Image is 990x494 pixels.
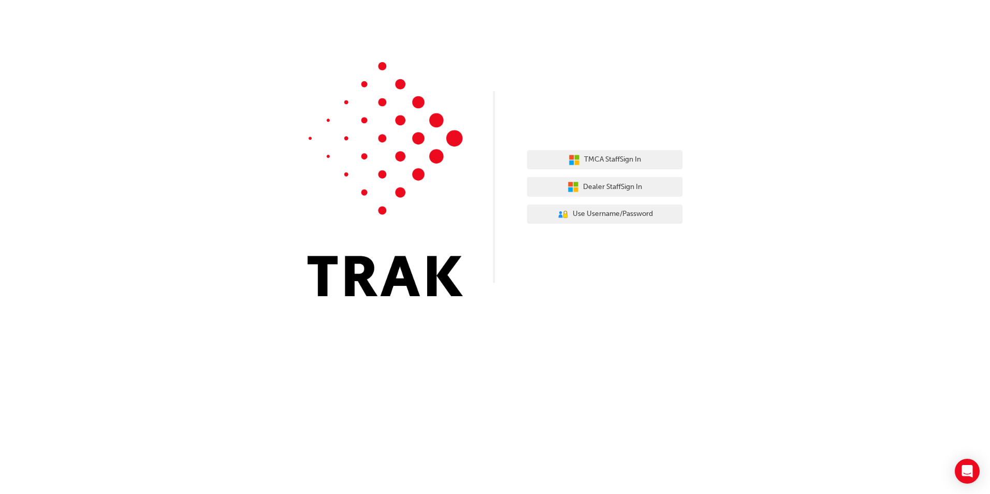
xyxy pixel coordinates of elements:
span: TMCA Staff Sign In [584,154,641,166]
div: Open Intercom Messenger [955,459,980,484]
button: Dealer StaffSign In [527,177,682,197]
span: Dealer Staff Sign In [583,181,642,193]
img: Trak [308,62,463,296]
button: TMCA StaffSign In [527,150,682,170]
button: Use Username/Password [527,205,682,224]
span: Use Username/Password [573,208,653,220]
